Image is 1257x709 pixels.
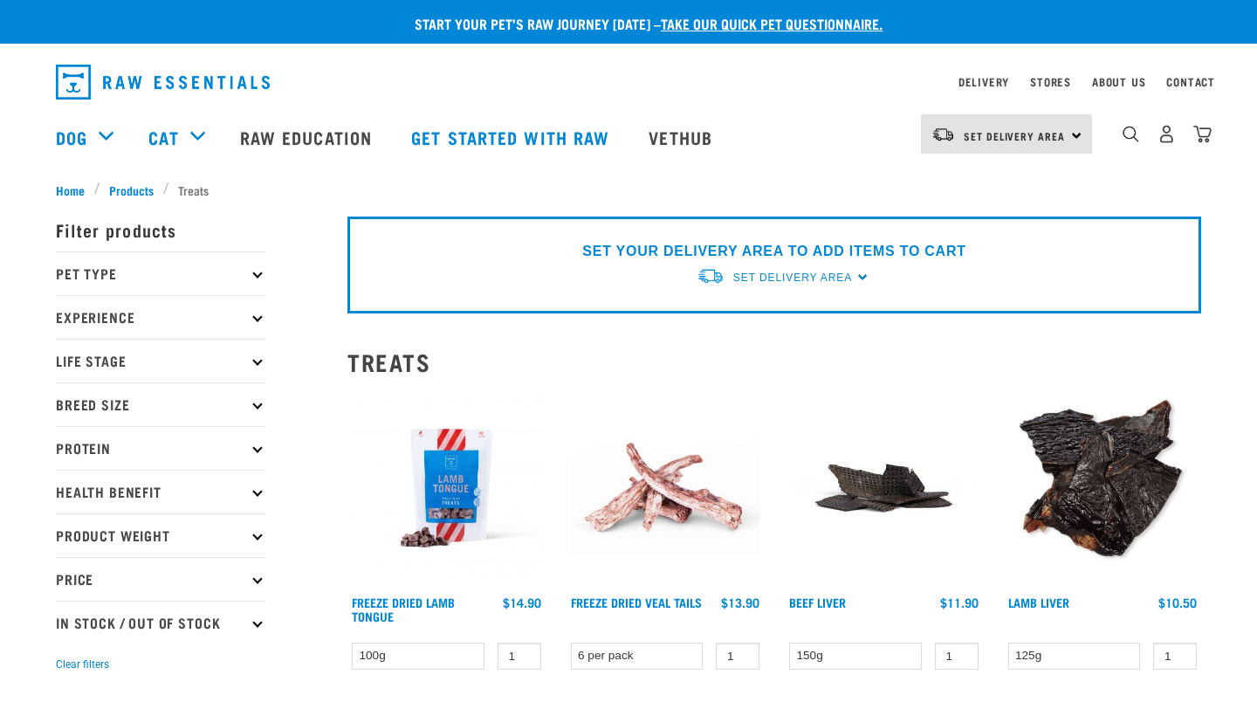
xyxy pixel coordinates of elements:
[56,657,109,672] button: Clear filters
[394,102,631,172] a: Get started with Raw
[958,79,1009,85] a: Delivery
[1123,126,1139,142] img: home-icon-1@2x.png
[631,102,734,172] a: Vethub
[567,389,765,588] img: FD Veal Tail White Background
[733,272,852,284] span: Set Delivery Area
[935,643,979,670] input: 1
[56,181,1201,199] nav: breadcrumbs
[56,339,265,382] p: Life Stage
[56,601,265,644] p: In Stock / Out Of Stock
[56,251,265,295] p: Pet Type
[1030,79,1071,85] a: Stores
[56,295,265,339] p: Experience
[148,124,178,150] a: Cat
[789,599,846,605] a: Beef Liver
[582,241,965,262] p: SET YOUR DELIVERY AREA TO ADD ITEMS TO CART
[56,181,85,199] span: Home
[964,133,1065,139] span: Set Delivery Area
[56,382,265,426] p: Breed Size
[56,426,265,470] p: Protein
[661,19,883,27] a: take our quick pet questionnaire.
[716,643,759,670] input: 1
[721,595,759,609] div: $13.90
[56,470,265,513] p: Health Benefit
[56,181,94,199] a: Home
[1157,125,1176,143] img: user.png
[100,181,163,199] a: Products
[42,58,1215,107] nav: dropdown navigation
[1166,79,1215,85] a: Contact
[571,599,702,605] a: Freeze Dried Veal Tails
[498,643,541,670] input: 1
[503,595,541,609] div: $14.90
[56,124,87,150] a: Dog
[785,389,983,588] img: Beef Liver
[56,65,270,100] img: Raw Essentials Logo
[56,557,265,601] p: Price
[347,389,546,588] img: RE Product Shoot 2023 Nov8575
[352,599,455,619] a: Freeze Dried Lamb Tongue
[223,102,394,172] a: Raw Education
[697,267,725,286] img: van-moving.png
[1193,125,1212,143] img: home-icon@2x.png
[1153,643,1197,670] input: 1
[931,127,955,142] img: van-moving.png
[1008,599,1069,605] a: Lamb Liver
[347,348,1201,375] h2: Treats
[1004,389,1202,588] img: Beef Liver and Lamb Liver Treats
[109,181,154,199] span: Products
[1092,79,1145,85] a: About Us
[940,595,979,609] div: $11.90
[56,513,265,557] p: Product Weight
[1158,595,1197,609] div: $10.50
[56,208,265,251] p: Filter products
